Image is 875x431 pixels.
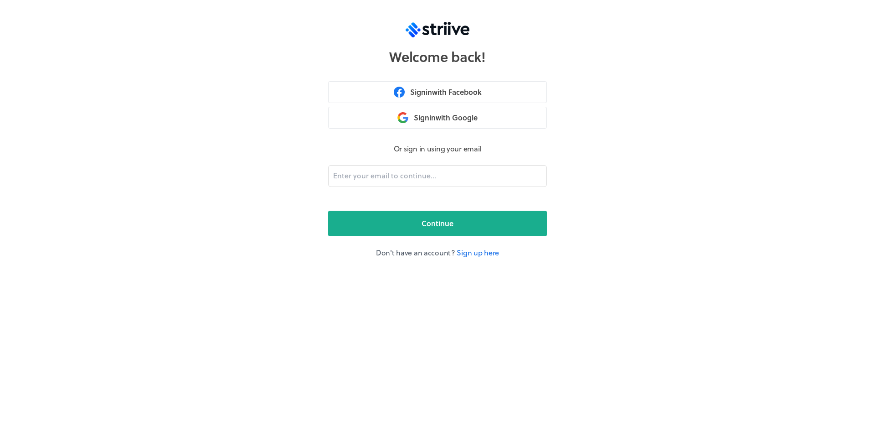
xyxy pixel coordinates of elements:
[328,211,547,236] button: Continue
[328,107,547,129] button: Signinwith Google
[328,81,547,103] button: Signinwith Facebook
[328,143,547,154] p: Or sign in using your email
[406,22,469,37] img: logo-trans.svg
[328,165,547,187] input: Enter your email to continue...
[422,218,453,229] span: Continue
[328,247,547,258] p: Don't have an account?
[457,247,499,258] a: Sign up here
[389,48,485,65] h1: Welcome back!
